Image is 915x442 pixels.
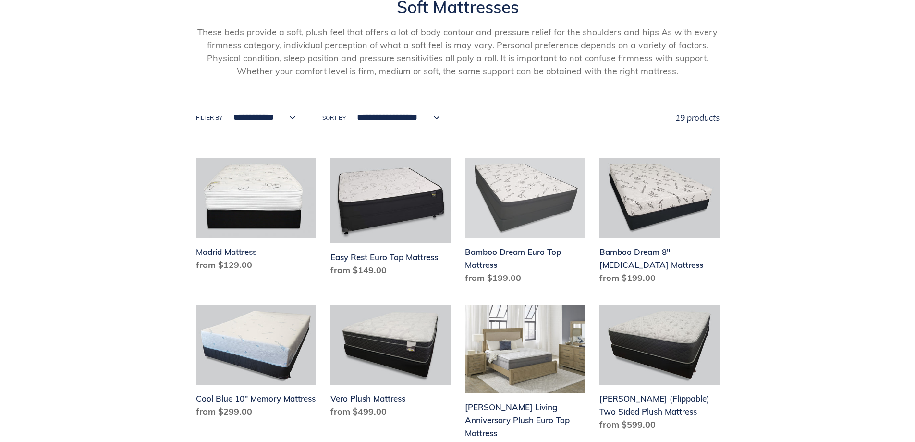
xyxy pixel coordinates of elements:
label: Sort by [322,114,346,122]
a: Easy Rest Euro Top Mattress [330,158,451,280]
a: Cool Blue 10" Memory Mattress [196,305,316,422]
span: 19 products [675,113,720,123]
a: Del Ray (Flippable) Two Sided Plush Mattress [599,305,720,435]
a: Vero Plush Mattress [330,305,451,422]
a: Bamboo Dream Euro Top Mattress [465,158,585,288]
span: These beds provide a soft, plush feel that offers a lot of body contour and pressure relief for t... [197,26,718,76]
a: Bamboo Dream 8" Memory Foam Mattress [599,158,720,288]
a: Madrid Mattress [196,158,316,275]
label: Filter by [196,114,222,122]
